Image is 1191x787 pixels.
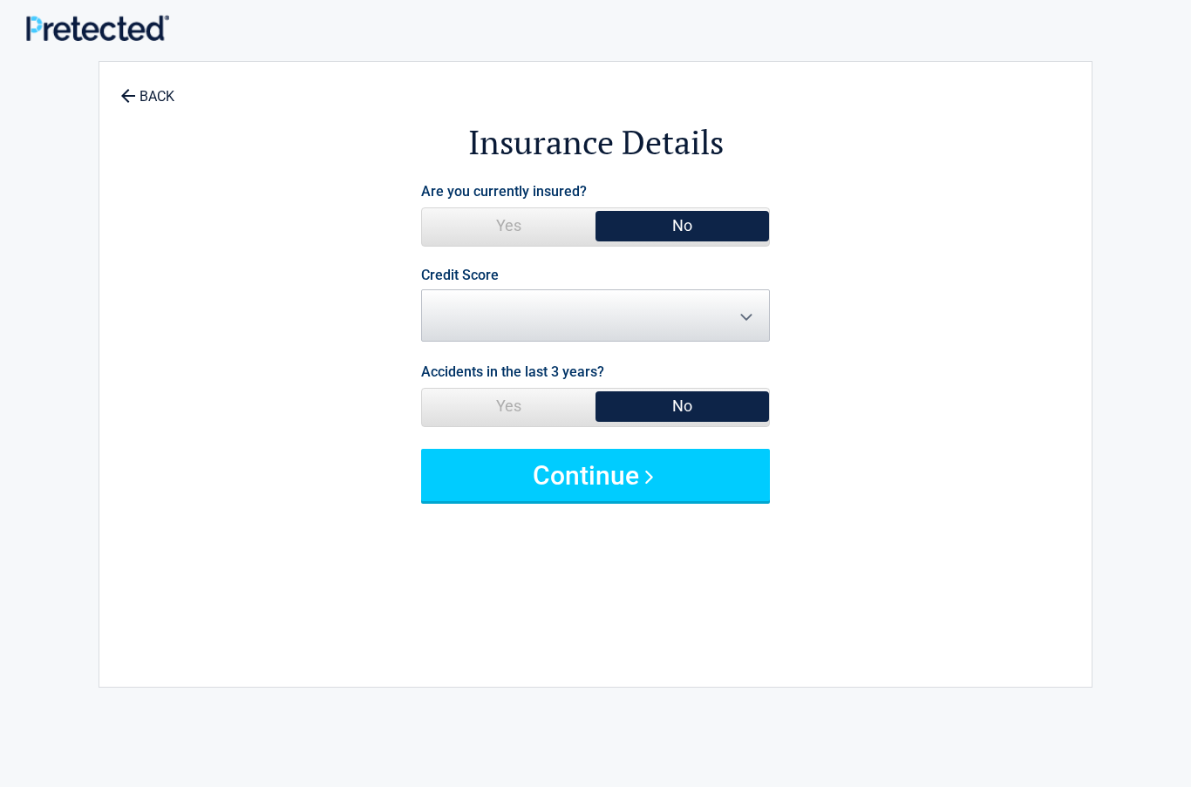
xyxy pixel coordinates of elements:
label: Accidents in the last 3 years? [421,360,604,383]
span: No [595,389,769,424]
span: No [595,208,769,243]
h2: Insurance Details [195,120,996,165]
a: BACK [117,73,178,104]
label: Credit Score [421,268,499,282]
span: Yes [422,208,595,243]
button: Continue [421,449,770,501]
img: Main Logo [26,15,169,41]
span: Yes [422,389,595,424]
label: Are you currently insured? [421,180,587,203]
